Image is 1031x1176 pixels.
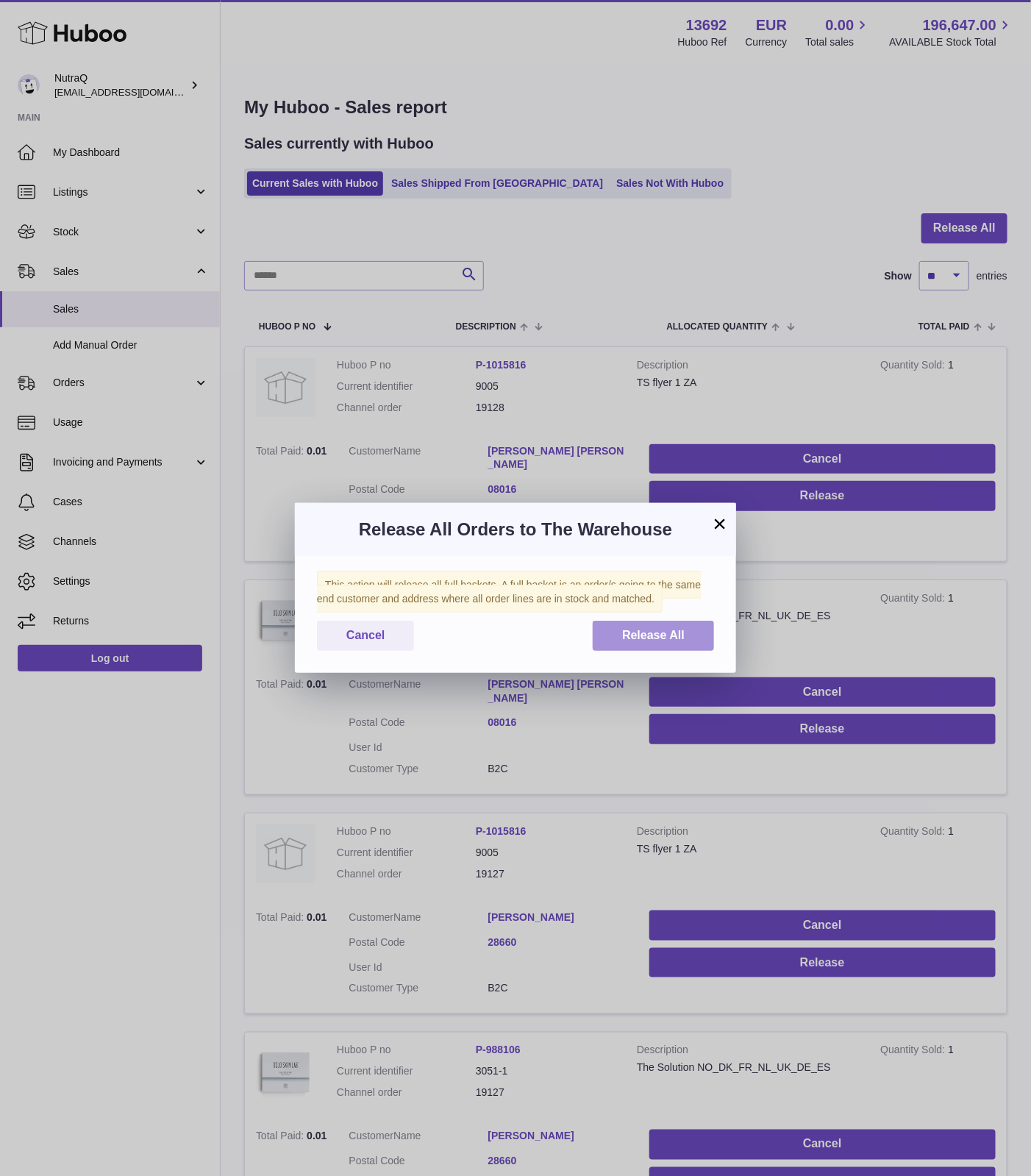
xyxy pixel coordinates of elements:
span: This action will release all full baskets. A full basket is an order/s going to the same end cust... [317,571,701,613]
button: × [711,515,729,532]
span: Release All [622,629,685,641]
h3: Release All Orders to The Warehouse [317,518,714,541]
button: Cancel [317,621,414,651]
span: Cancel [346,629,385,641]
button: Release All [593,621,714,651]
